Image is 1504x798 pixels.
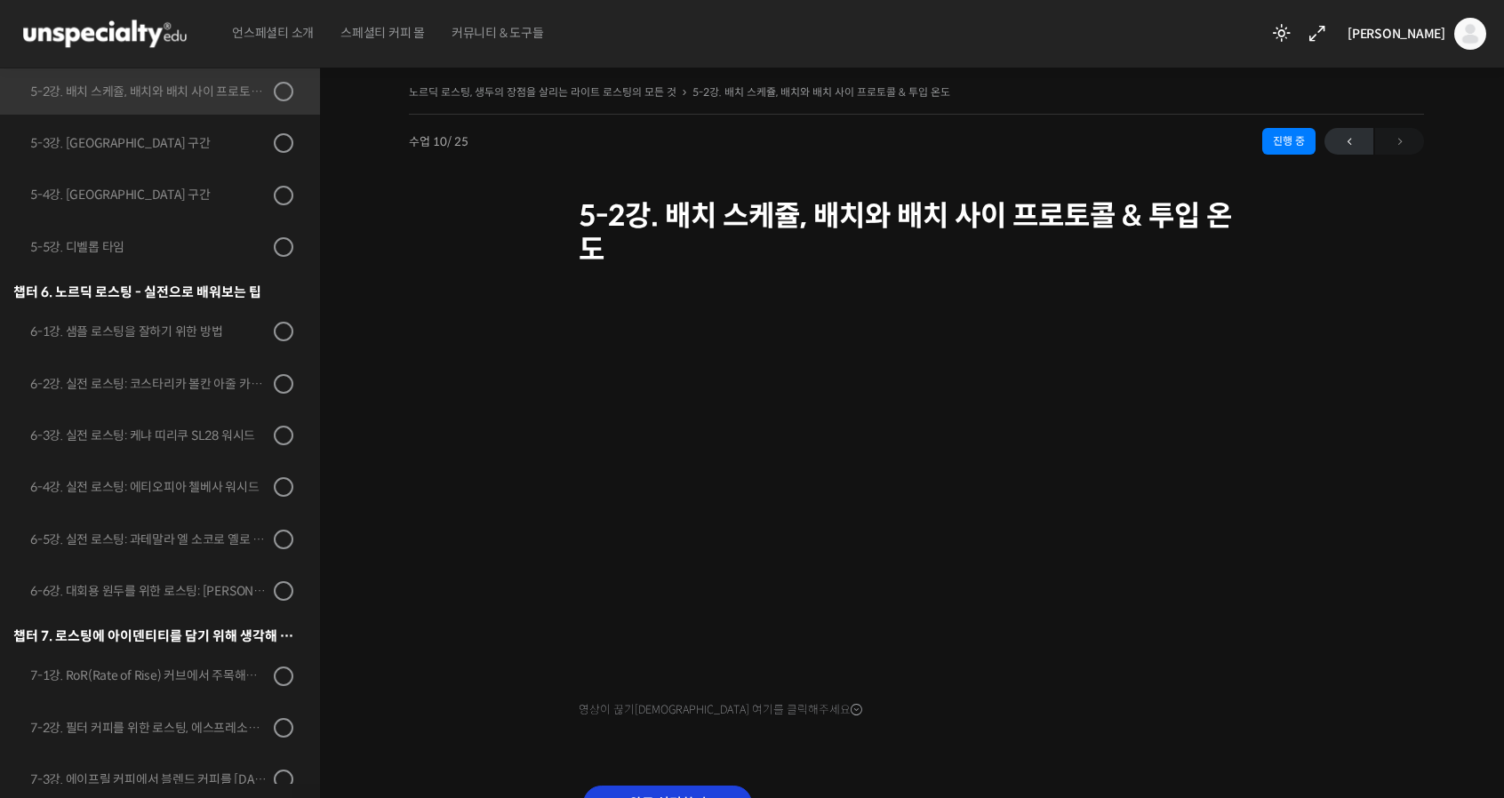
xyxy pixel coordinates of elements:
h1: 5-2강. 배치 스케쥴, 배치와 배치 사이 프로토콜 & 투입 온도 [579,199,1254,267]
div: 진행 중 [1262,128,1316,155]
div: 6-2강. 실전 로스팅: 코스타리카 볼칸 아줄 카투라 내추럴 [30,374,268,394]
span: / 25 [447,134,468,149]
span: ← [1324,130,1373,154]
div: 6-6강. 대회용 원두를 위한 로스팅: [PERSON_NAME] [30,581,268,601]
div: 챕터 7. 로스팅에 아이덴티티를 담기 위해 생각해 볼 만한 주제들 [13,624,293,648]
span: 설정 [275,590,296,604]
span: 수업 10 [409,136,468,148]
div: 5-3강. [GEOGRAPHIC_DATA] 구간 [30,133,268,153]
a: 설정 [229,563,341,608]
span: 홈 [56,590,67,604]
div: 5-4강. [GEOGRAPHIC_DATA] 구간 [30,185,268,204]
div: 7-2강. 필터 커피를 위한 로스팅, 에스프레소를 위한 로스팅, 그리고 옴니 로스트 [30,718,268,738]
div: 6-3강. 실전 로스팅: 케냐 띠리쿠 SL28 워시드 [30,426,268,445]
a: 5-2강. 배치 스케쥴, 배치와 배치 사이 프로토콜 & 투입 온도 [692,85,950,99]
div: 7-3강. 에이프릴 커피에서 블렌드 커피를 [DATE] 않는 이유 [30,770,268,789]
div: 챕터 6. 노르딕 로스팅 - 실전으로 배워보는 팁 [13,280,293,304]
span: [PERSON_NAME] [1348,26,1445,42]
a: ←이전 [1324,128,1373,155]
div: 5-5강. 디벨롭 타임 [30,237,268,257]
div: 6-5강. 실전 로스팅: 과테말라 엘 소코로 옐로 버번 워시드 [30,530,268,549]
span: 영상이 끊기[DEMOGRAPHIC_DATA] 여기를 클릭해주세요 [579,703,862,717]
a: 노르딕 로스팅, 생두의 장점을 살리는 라이트 로스팅의 모든 것 [409,85,676,99]
span: 대화 [163,591,184,605]
div: 7-1강. RoR(Rate of Rise) 커브에서 주목해야 할 포인트들 [30,666,268,685]
a: 대화 [117,563,229,608]
div: 6-4강. 실전 로스팅: 에티오피아 첼베사 워시드 [30,477,268,497]
div: 5-2강. 배치 스케쥴, 배치와 배치 사이 프로토콜 & 투입 온도 [30,82,268,101]
a: 홈 [5,563,117,608]
div: 6-1강. 샘플 로스팅을 잘하기 위한 방법 [30,322,268,341]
